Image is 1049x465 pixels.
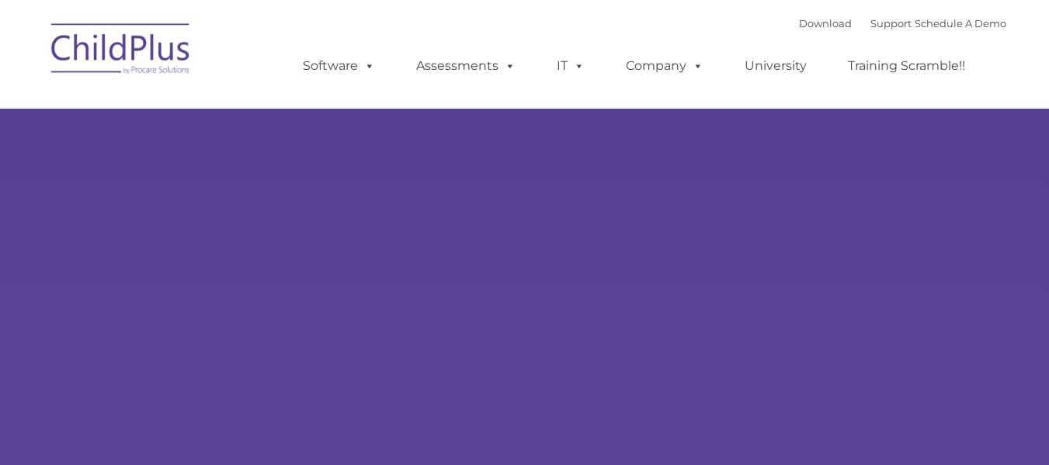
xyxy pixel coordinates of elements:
[541,50,600,82] a: IT
[915,17,1006,29] a: Schedule A Demo
[799,17,852,29] a: Download
[610,50,719,82] a: Company
[401,50,531,82] a: Assessments
[799,17,1006,29] font: |
[832,50,981,82] a: Training Scramble!!
[870,17,912,29] a: Support
[43,12,199,90] img: ChildPlus by Procare Solutions
[287,50,391,82] a: Software
[729,50,822,82] a: University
